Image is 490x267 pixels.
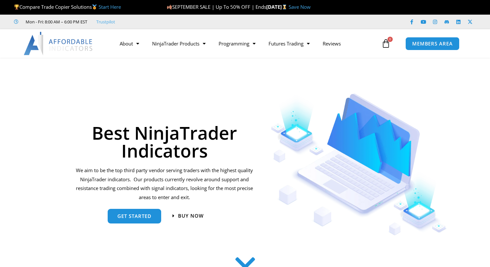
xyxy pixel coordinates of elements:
span: MEMBERS AREA [412,41,453,46]
a: get started [108,209,161,223]
a: Start Here [99,4,121,10]
a: 0 [372,34,400,53]
a: Save Now [289,4,311,10]
a: Buy now [173,213,204,218]
span: 0 [388,37,393,42]
a: Futures Trading [262,36,316,51]
p: We aim to be the top third party vendor serving traders with the highest quality NinjaTrader indi... [75,166,254,202]
span: get started [117,214,151,219]
span: Buy now [178,213,204,218]
img: ⌛ [282,5,287,9]
img: 🥇 [92,5,97,9]
h1: Best NinjaTrader Indicators [75,124,254,159]
img: 🏆 [14,5,19,9]
a: About [113,36,146,51]
img: Indicators 1 | Affordable Indicators – NinjaTrader [271,94,447,235]
a: MEMBERS AREA [405,37,460,50]
span: Mon - Fri: 8:00 AM – 6:00 PM EST [24,18,87,26]
a: Reviews [316,36,347,51]
a: Trustpilot [96,18,115,26]
a: Programming [212,36,262,51]
span: Compare Trade Copier Solutions [14,4,121,10]
img: LogoAI | Affordable Indicators – NinjaTrader [24,32,93,55]
span: SEPTEMBER SALE | Up To 50% OFF | Ends [167,4,266,10]
a: NinjaTrader Products [146,36,212,51]
strong: [DATE] [266,4,289,10]
img: 🍂 [167,5,172,9]
nav: Menu [113,36,380,51]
